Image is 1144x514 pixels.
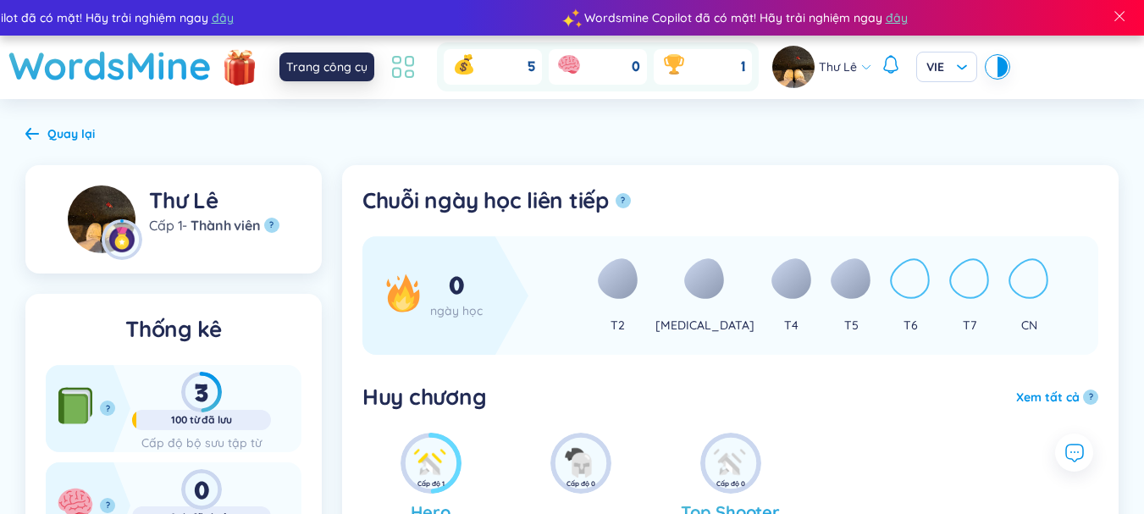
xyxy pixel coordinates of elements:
a: avatar [772,46,819,88]
span: 5 [528,58,535,76]
span: đây [212,8,234,27]
button: Xem tất cả [1016,388,1080,406]
div: Quay lại [47,124,95,143]
span: 1 [741,58,745,76]
div: Cấp độ bộ sưu tập từ [132,434,271,452]
div: CN [1021,316,1037,334]
h5: Thống kê [46,314,301,345]
div: Cấp độ 0 [716,478,745,489]
div: T5 [844,316,859,334]
a: Quay lại [25,128,95,143]
span: VIE [926,58,967,75]
div: 0 [132,469,271,510]
img: achie_new_word.png [705,438,756,489]
img: avatar [68,185,135,253]
div: T4 [784,316,799,334]
span: 0 [449,270,465,302]
span: Thành viên [191,216,260,235]
button: ? [616,193,631,208]
img: level [102,219,142,260]
button: ? [1083,390,1098,405]
img: achie_mastered_word.png [555,438,606,489]
button: ? [100,498,115,513]
div: 100 từ đã lưu [132,413,271,427]
img: achie_new_word.png [406,438,456,489]
div: Cấp độ 0 [566,478,595,489]
button: ? [264,218,279,233]
div: Cấp độ 1 [417,478,445,489]
span: 0 [632,58,640,76]
div: ngày học [430,301,483,320]
img: avatar [772,46,815,88]
span: Cấp [149,216,174,235]
div: [MEDICAL_DATA] [655,316,754,334]
div: T2 [611,316,625,334]
div: 3 [132,372,271,412]
div: T7 [963,316,976,334]
div: Trang công cụ [279,53,374,81]
h5: Huy chương [362,382,486,412]
h5: Chuỗi ngày học liên tiếp [362,185,609,216]
button: ? [100,401,115,416]
span: đây [886,8,908,27]
img: flashSalesIcon.a7f4f837.png [223,41,257,91]
a: WordsMine [8,36,212,96]
div: Thư Lê [149,185,279,216]
div: 1 - [149,216,279,235]
div: T6 [904,316,918,334]
span: Thư Lê [819,58,857,76]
